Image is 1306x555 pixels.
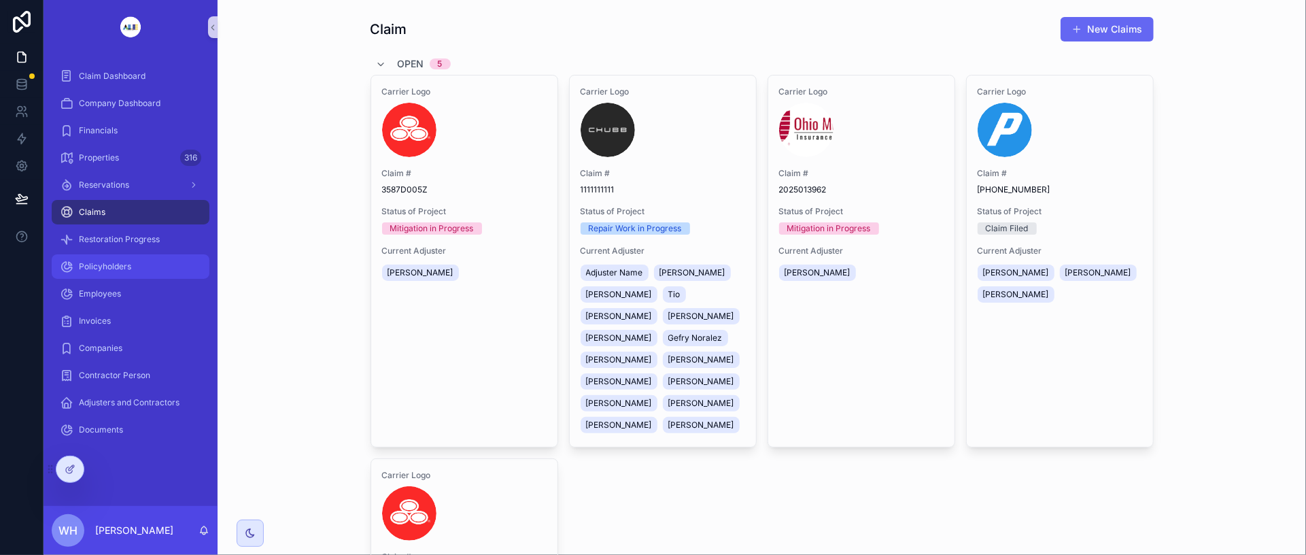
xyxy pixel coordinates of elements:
span: [PERSON_NAME] [668,420,734,431]
span: Claim # [382,168,547,179]
span: Claim # [978,168,1142,179]
a: Contractor Person [52,363,209,388]
span: 2025013962 [779,184,944,195]
span: Carrier Logo [382,86,547,97]
p: [PERSON_NAME] [95,524,173,537]
div: 5 [438,58,443,69]
a: Employees [52,282,209,306]
span: Current Adjuster [978,246,1142,256]
div: Repair Work in Progress [589,222,682,235]
h1: Claim [371,20,407,39]
span: Claim # [779,168,944,179]
span: Invoices [79,316,111,326]
span: Companies [79,343,122,354]
span: [PERSON_NAME] [983,267,1049,278]
span: Status of Project [978,206,1142,217]
span: Carrier Logo [382,470,547,481]
span: Claim Dashboard [79,71,145,82]
span: [PERSON_NAME] [668,311,734,322]
span: [PERSON_NAME] [586,398,652,409]
span: WH [58,522,78,539]
div: Mitigation in Progress [787,222,871,235]
a: Companies [52,336,209,360]
span: Tio [668,289,681,300]
a: Properties316 [52,146,209,170]
span: [PERSON_NAME] [659,267,725,278]
span: [PERSON_NAME] [586,289,652,300]
a: Claims [52,200,209,224]
span: Carrier Logo [978,86,1142,97]
a: Carrier LogoClaim #[PHONE_NUMBER]Status of ProjectClaim FiledCurrent Adjuster[PERSON_NAME][PERSON... [966,75,1154,448]
span: Contractor Person [79,370,150,381]
span: Adjuster Name [586,267,643,278]
a: Claim Dashboard [52,64,209,88]
span: Gefry Noralez [668,333,723,343]
div: 316 [180,150,201,166]
span: Employees [79,288,121,299]
span: Carrier Logo [779,86,944,97]
span: Reservations [79,180,129,190]
span: Claim # [581,168,745,179]
span: [PERSON_NAME] [668,398,734,409]
span: [PERSON_NAME] [668,354,734,365]
span: [PERSON_NAME] [1065,267,1131,278]
button: New Claims [1061,17,1154,41]
span: Current Adjuster [779,246,944,256]
span: Policyholders [79,261,131,272]
a: Financials [52,118,209,143]
a: Carrier LogoClaim #3587D005ZStatus of ProjectMitigation in ProgressCurrent Adjuster[PERSON_NAME] [371,75,558,448]
span: Documents [79,424,123,435]
span: [PERSON_NAME] [586,376,652,387]
span: [PERSON_NAME] [668,376,734,387]
div: Claim Filed [986,222,1029,235]
span: Financials [79,125,118,136]
a: Restoration Progress [52,227,209,252]
span: [PERSON_NAME] [983,289,1049,300]
span: Carrier Logo [581,86,745,97]
span: Current Adjuster [581,246,745,256]
a: Adjusters and Contractors [52,390,209,415]
span: [PERSON_NAME] [586,333,652,343]
a: Invoices [52,309,209,333]
a: Carrier LogoClaim #1111111111Status of ProjectRepair Work in ProgressCurrent AdjusterAdjuster Nam... [569,75,757,448]
span: [PERSON_NAME] [785,267,850,278]
span: Status of Project [382,206,547,217]
span: [PERSON_NAME] [388,267,453,278]
span: 3587D005Z [382,184,547,195]
span: [PERSON_NAME] [586,420,652,431]
span: Status of Project [581,206,745,217]
span: Status of Project [779,206,944,217]
span: 1111111111 [581,184,745,195]
a: Documents [52,418,209,442]
img: App logo [109,16,152,38]
a: Carrier LogoClaim #2025013962Status of ProjectMitigation in ProgressCurrent Adjuster[PERSON_NAME] [768,75,955,448]
span: Current Adjuster [382,246,547,256]
div: Mitigation in Progress [390,222,474,235]
span: [PHONE_NUMBER] [978,184,1142,195]
span: [PERSON_NAME] [586,311,652,322]
span: Company Dashboard [79,98,160,109]
span: Open [398,57,424,71]
span: Properties [79,152,119,163]
span: Adjusters and Contractors [79,397,179,408]
span: Restoration Progress [79,234,160,245]
a: Policyholders [52,254,209,279]
span: [PERSON_NAME] [586,354,652,365]
a: Company Dashboard [52,91,209,116]
span: Claims [79,207,105,218]
a: Reservations [52,173,209,197]
div: scrollable content [44,54,218,460]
